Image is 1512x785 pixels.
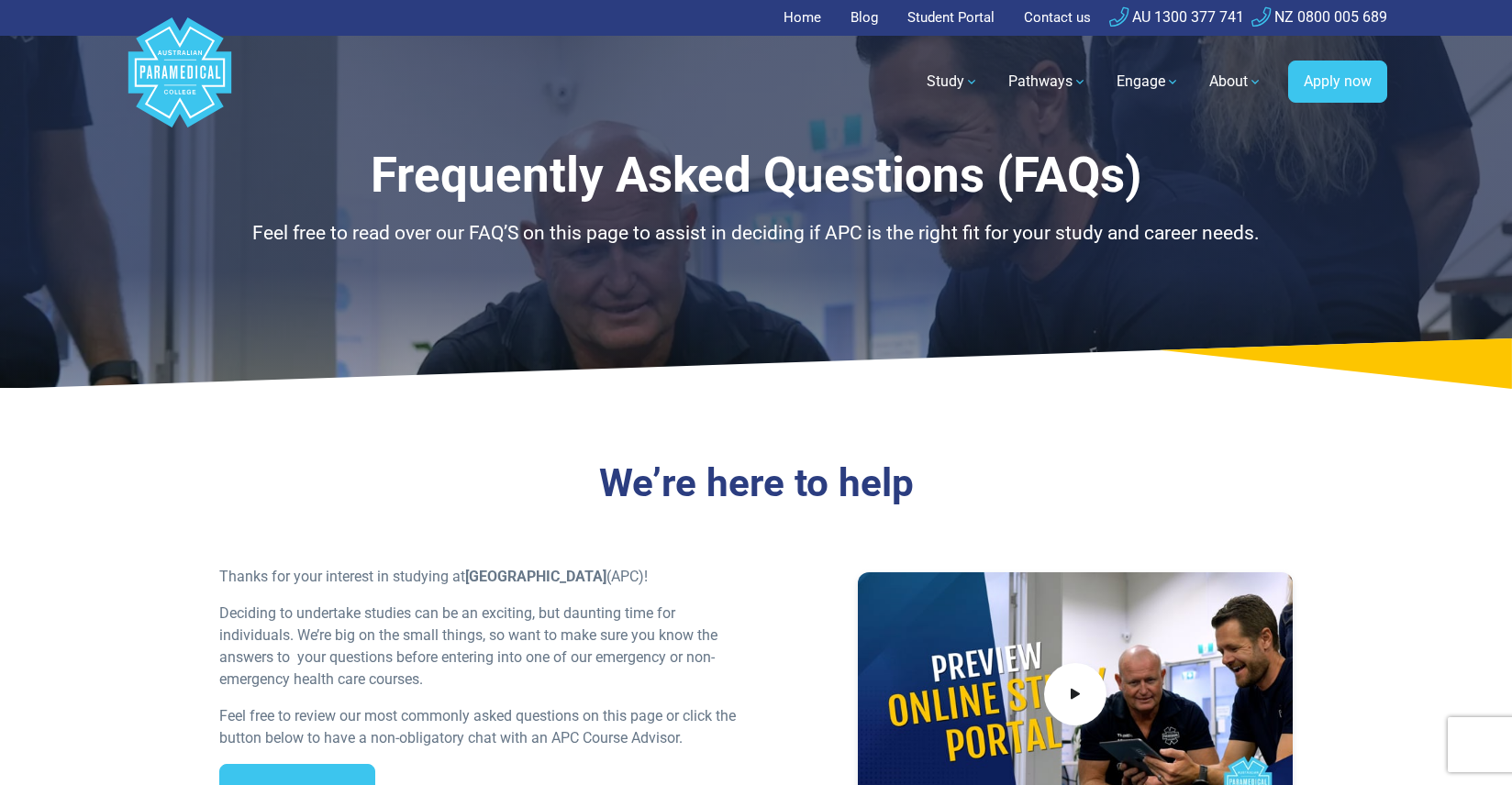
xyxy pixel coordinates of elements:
strong: [GEOGRAPHIC_DATA] [465,568,606,585]
a: Apply now [1288,61,1387,103]
a: Study [916,56,990,107]
p: Feel free to read over our FAQ’S on this page to assist in deciding if APC is the right fit for y... [219,219,1293,249]
h1: Frequently Asked Questions (FAQs) [219,147,1293,205]
span: Deciding to undertake studies can be an exciting, but daunting time for individuals. We’re big on... [219,604,717,688]
h3: We’re here to help [219,460,1293,507]
a: About [1198,56,1273,107]
a: Engage [1106,56,1191,107]
a: NZ 0800 005 689 [1251,8,1387,26]
a: Australian Paramedical College [125,36,235,128]
a: Pathways [997,56,1098,107]
span: Feel free to review our most commonly asked questions on this page or click the button below to h... [219,707,736,746]
span: Thanks for your interest in studying at (APC)! [219,568,648,585]
a: AU 1300 377 741 [1109,8,1244,26]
